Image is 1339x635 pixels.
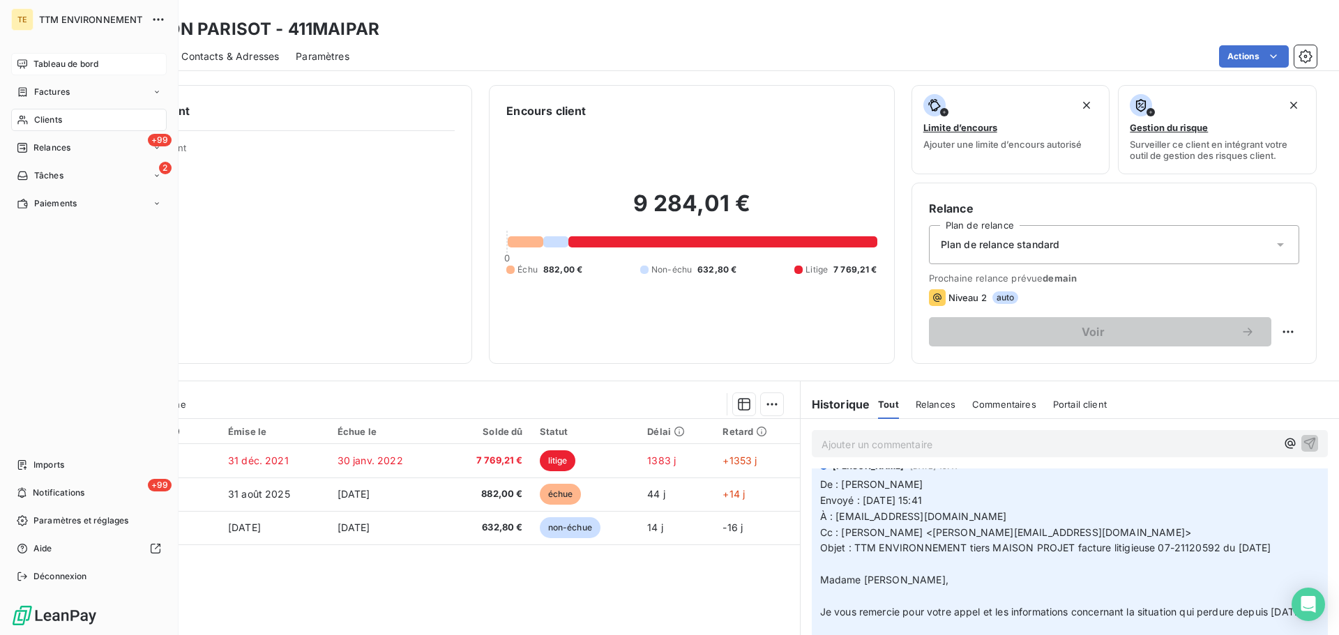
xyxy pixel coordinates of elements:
span: Gestion du risque [1130,122,1208,133]
span: Notifications [33,487,84,499]
span: 31 déc. 2021 [228,454,289,466]
span: +99 [148,134,172,146]
span: [DATE] [338,488,370,500]
span: Imports [33,459,64,471]
span: 2 [159,162,172,174]
span: Surveiller ce client en intégrant votre outil de gestion des risques client. [1130,139,1305,161]
h6: Relance [929,200,1299,217]
span: 7 769,21 € [833,263,877,276]
span: 1383 j [647,454,676,466]
span: [DATE] [338,521,370,533]
button: Gestion du risqueSurveiller ce client en intégrant votre outil de gestion des risques client. [1118,85,1317,174]
span: 7 769,21 € [452,454,523,468]
img: Logo LeanPay [11,604,98,627]
span: [DATE] [228,521,261,533]
span: non-échue [540,517,600,538]
span: Je vous remercie pour votre appel et les informations concernant la situation qui perdure depuis ... [820,606,1307,618]
span: +99 [148,479,172,491]
span: 14 j [647,521,663,533]
span: Déconnexion [33,570,87,583]
span: 30 janv. 2022 [338,454,403,466]
span: 882,00 € [452,487,523,501]
div: Échue le [338,426,435,437]
span: Ajouter une limite d’encours autorisé [923,139,1082,150]
span: Niveau 2 [948,292,987,303]
span: Portail client [1053,399,1107,410]
span: Plan de relance standard [941,238,1060,252]
span: Contacts & Adresses [181,49,279,63]
span: demain [1043,273,1077,284]
span: 44 j [647,488,665,500]
h6: Historique [801,396,870,413]
span: Aide [33,542,52,555]
span: Voir [946,326,1241,337]
span: 632,80 € [697,263,736,276]
span: Paiements [34,197,77,210]
div: Statut [540,426,631,437]
span: Propriétés Client [112,142,455,162]
span: Tâches [34,169,63,182]
span: TTM ENVIRONNEMENT [39,14,143,25]
span: +1353 j [723,454,757,466]
span: Cc : [PERSON_NAME] <[PERSON_NAME][EMAIL_ADDRESS][DOMAIN_NAME]> [820,526,1191,538]
a: Aide [11,537,167,560]
span: Factures [34,86,70,98]
h2: 9 284,01 € [506,190,877,231]
span: De : [PERSON_NAME] [820,478,923,490]
span: litige [540,450,576,471]
h3: MAISON PARISOT - 411MAIPAR [123,17,379,42]
span: Limite d’encours [923,122,997,133]
span: À : [EMAIL_ADDRESS][DOMAIN_NAME] [820,510,1007,522]
span: 882,00 € [543,263,582,276]
span: Non-échu [651,263,692,276]
span: auto [992,291,1019,304]
span: Objet : TTM ENVIRONNEMENT tiers MAISON PROJET facture litigieuse 07-21120592 du [DATE] [820,542,1271,553]
div: Émise le [228,426,321,437]
div: Délai [647,426,706,437]
span: Relances [916,399,955,410]
span: Envoyé : [DATE] 15:41 [820,494,922,506]
button: Actions [1219,45,1289,68]
span: -16 j [723,521,743,533]
h6: Encours client [506,102,586,119]
span: Tout [878,399,899,410]
span: Échu [517,263,538,276]
span: Clients [34,114,62,126]
span: Relances [33,141,70,154]
div: TE [11,8,33,31]
span: Tableau de bord [33,58,98,70]
div: Solde dû [452,426,523,437]
span: Commentaires [972,399,1036,410]
span: Paramètres [296,49,349,63]
span: Madame [PERSON_NAME], [820,574,948,586]
span: Prochaine relance prévue [929,273,1299,284]
span: 31 août 2025 [228,488,290,500]
div: Open Intercom Messenger [1292,588,1325,621]
span: Paramètres et réglages [33,514,128,527]
button: Limite d’encoursAjouter une limite d’encours autorisé [911,85,1110,174]
button: Voir [929,317,1271,346]
span: [DATE] 15:41 [910,462,958,470]
div: Retard [723,426,791,437]
h6: Informations client [84,102,455,119]
span: 0 [504,252,510,263]
span: Litige [805,263,828,276]
span: 632,80 € [452,521,523,535]
span: +14 j [723,488,745,500]
span: échue [540,484,582,505]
